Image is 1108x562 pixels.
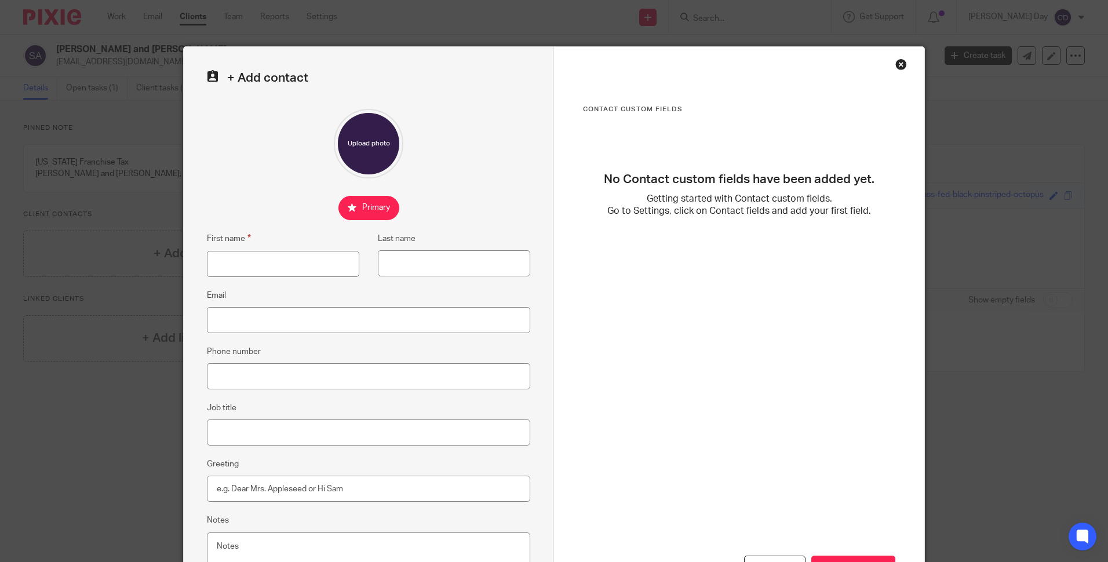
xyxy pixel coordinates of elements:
div: Close this dialog window [895,59,907,70]
label: Greeting [207,458,239,470]
label: First name [207,232,251,245]
p: Getting started with Contact custom fields. Go to Settings, click on Contact fields and add your ... [583,193,895,218]
label: Email [207,290,226,301]
h2: + Add contact [207,70,530,86]
label: Phone number [207,346,261,357]
label: Last name [378,233,416,244]
input: e.g. Dear Mrs. Appleseed or Hi Sam [207,476,530,502]
h3: No Contact custom fields have been added yet. [583,172,895,187]
label: Job title [207,402,236,414]
label: Notes [207,514,229,526]
h3: Contact Custom fields [583,105,895,114]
